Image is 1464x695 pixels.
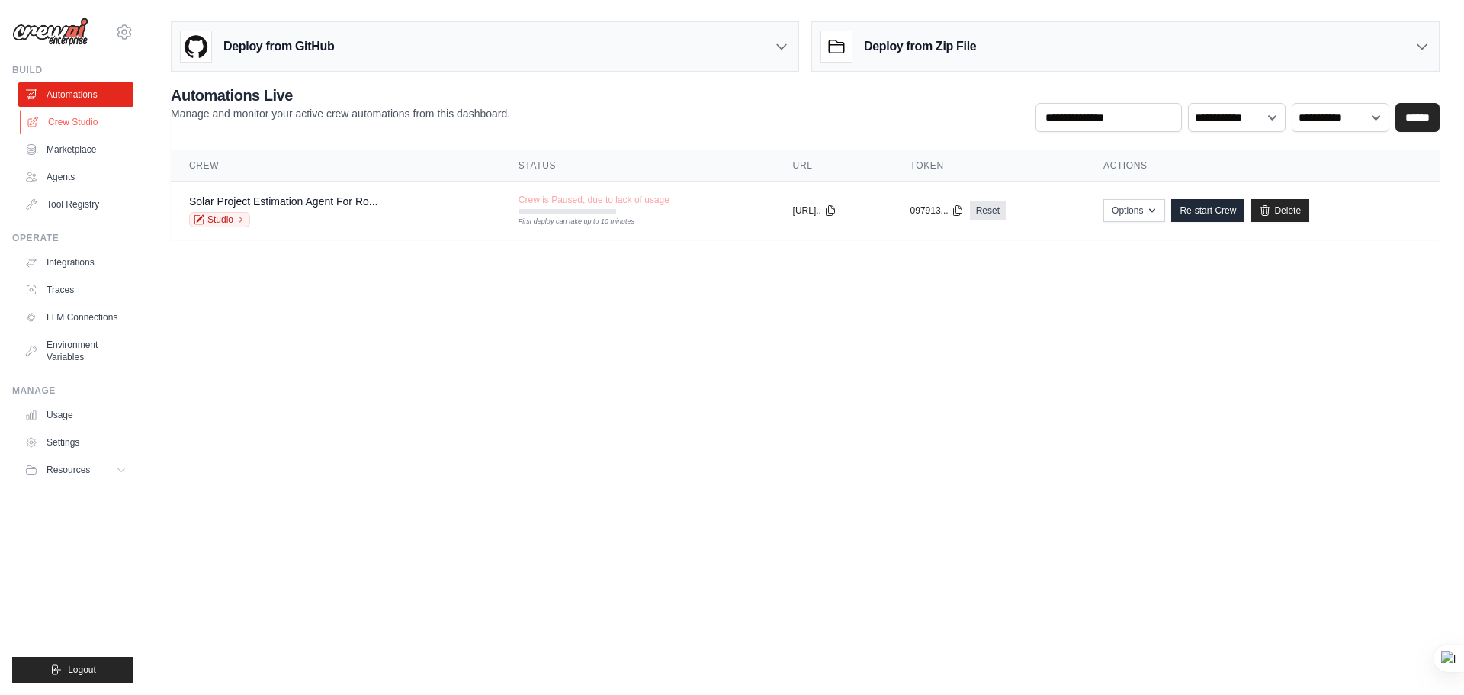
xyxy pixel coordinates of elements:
a: Traces [18,278,133,302]
div: First deploy can take up to 10 minutes [518,217,616,227]
a: Integrations [18,250,133,275]
span: Logout [68,664,96,676]
a: Re-start Crew [1171,199,1244,222]
button: 097913... [910,204,964,217]
a: Studio [189,212,250,227]
a: Settings [18,430,133,455]
div: Manage [12,385,133,397]
p: Manage and monitor your active crew automations from this dashboard. [171,106,510,121]
a: Environment Variables [18,333,133,369]
a: Tool Registry [18,192,133,217]
a: LLM Connections [18,305,133,330]
button: Options [1103,199,1165,222]
img: Logo [12,18,88,47]
a: Delete [1250,199,1309,222]
span: Crew is Paused, due to lack of usage [518,194,669,206]
th: Crew [171,150,500,182]
img: GitHub Logo [181,31,211,62]
div: Operate [12,232,133,244]
th: Status [500,150,775,182]
button: Logout [12,657,133,683]
a: Marketplace [18,137,133,162]
a: Crew Studio [20,110,135,134]
a: Usage [18,403,133,427]
a: Solar Project Estimation Agent For Ro... [189,195,377,208]
th: Actions [1085,150,1440,182]
th: Token [892,150,1085,182]
h2: Automations Live [171,85,510,106]
button: Resources [18,458,133,482]
a: Agents [18,165,133,189]
a: Automations [18,82,133,107]
div: Build [12,64,133,76]
h3: Deploy from Zip File [864,37,976,56]
span: Resources [47,464,90,476]
a: Reset [970,201,1006,220]
h3: Deploy from GitHub [223,37,334,56]
th: URL [775,150,892,182]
